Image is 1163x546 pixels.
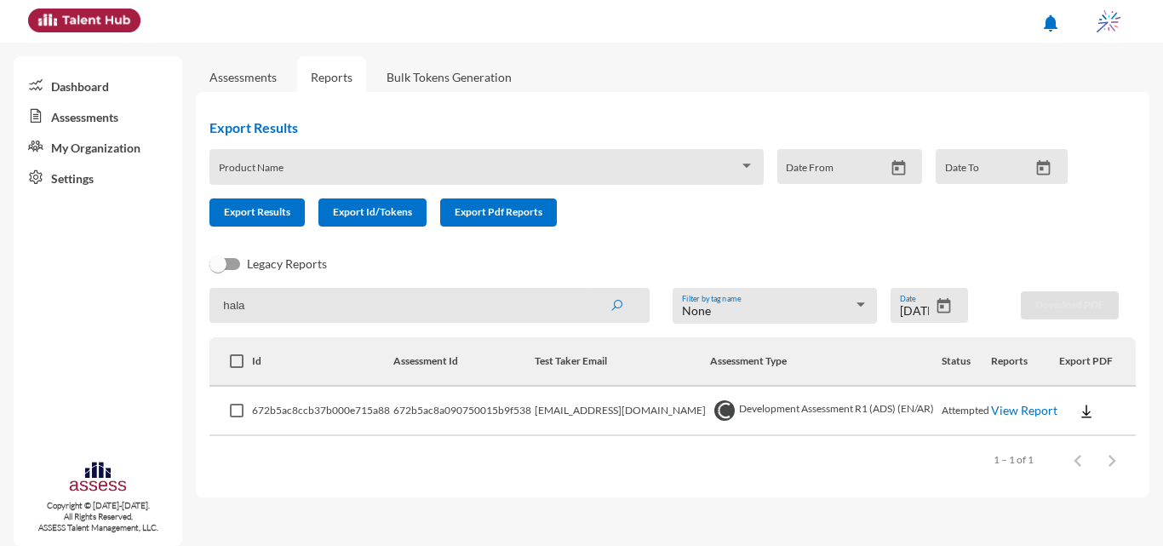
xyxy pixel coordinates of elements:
[14,101,182,131] a: Assessments
[14,131,182,162] a: My Organization
[224,205,290,218] span: Export Results
[252,337,393,387] th: Id
[942,387,990,436] td: Attempted
[1035,298,1104,311] span: Download PDF
[1095,443,1129,477] button: Next page
[247,254,327,274] span: Legacy Reports
[710,387,942,436] td: Development Assessment R1 (ADS) (EN/AR)
[14,500,182,533] p: Copyright © [DATE]-[DATE]. All Rights Reserved. ASSESS Talent Management, LLC.
[710,337,942,387] th: Assessment Type
[1021,291,1119,319] button: Download PDF
[373,56,525,98] a: Bulk Tokens Generation
[209,119,1081,135] h2: Export Results
[252,387,393,436] td: 672b5ac8ccb37b000e715a88
[440,198,557,227] button: Export Pdf Reports
[209,288,650,323] input: Search by name, token, assessment type, etc.
[1059,337,1136,387] th: Export PDF
[942,337,990,387] th: Status
[535,337,710,387] th: Test Taker Email
[333,205,412,218] span: Export Id/Tokens
[209,198,305,227] button: Export Results
[884,159,914,177] button: Open calendar
[994,453,1034,466] div: 1 – 1 of 1
[1061,443,1095,477] button: Previous page
[1040,13,1061,33] mat-icon: notifications
[393,337,535,387] th: Assessment Id
[14,162,182,193] a: Settings
[14,70,182,101] a: Dashboard
[535,387,710,436] td: [EMAIL_ADDRESS][DOMAIN_NAME]
[209,70,277,84] a: Assessments
[209,436,1136,484] mat-paginator: Select page
[297,56,366,98] a: Reports
[682,303,711,318] span: None
[929,297,959,315] button: Open calendar
[991,337,1059,387] th: Reports
[393,387,535,436] td: 672b5ac8a090750015b9f538
[991,403,1057,417] a: View Report
[1028,159,1058,177] button: Open calendar
[318,198,427,227] button: Export Id/Tokens
[68,460,127,497] img: assesscompany-logo.png
[455,205,542,218] span: Export Pdf Reports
